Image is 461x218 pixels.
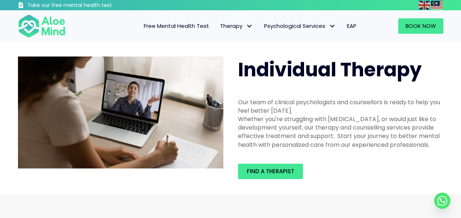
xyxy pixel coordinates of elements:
[215,18,259,34] a: TherapyTherapy: submenu
[418,1,430,10] img: en
[259,18,341,34] a: Psychological ServicesPsychological Services: submenu
[18,2,151,10] a: Take our free mental health test
[341,18,362,34] a: EAP
[238,164,303,179] a: Find a therapist
[238,56,422,83] span: Individual Therapy
[75,18,362,34] nav: Menu
[18,14,66,38] img: Aloe mind Logo
[238,98,443,115] div: Our team of clinical psychologists and counsellors is ready to help you feel better [DATE].
[247,167,294,175] span: Find a therapist
[138,18,215,34] a: Free Mental Health Test
[434,193,450,209] a: Whatsapp
[398,18,443,34] a: Book Now
[347,22,356,30] span: EAP
[431,1,443,10] img: ms
[220,22,253,30] span: Therapy
[244,21,255,32] span: Therapy: submenu
[264,22,336,30] span: Psychological Services
[238,115,443,149] div: Whether you're struggling with [MEDICAL_DATA], or would just like to development yourself, our th...
[406,22,436,30] span: Book Now
[28,2,151,9] h3: Take our free mental health test
[431,1,443,9] a: Malay
[418,1,431,9] a: English
[327,21,338,32] span: Psychological Services: submenu
[144,22,209,30] span: Free Mental Health Test
[18,57,223,169] img: Therapy online individual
